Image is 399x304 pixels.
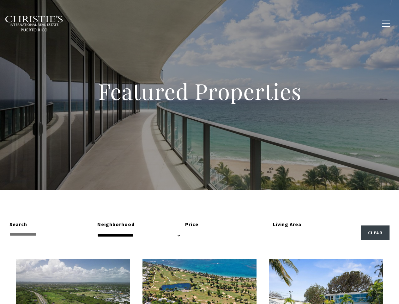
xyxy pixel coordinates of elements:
div: Neighborhood [97,220,180,229]
button: Clear [361,225,390,240]
img: Christie's International Real Estate black text logo [5,16,63,32]
h1: Featured Properties [57,77,342,105]
div: Search [9,220,93,229]
div: Price [185,220,268,229]
div: Living Area [273,220,356,229]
